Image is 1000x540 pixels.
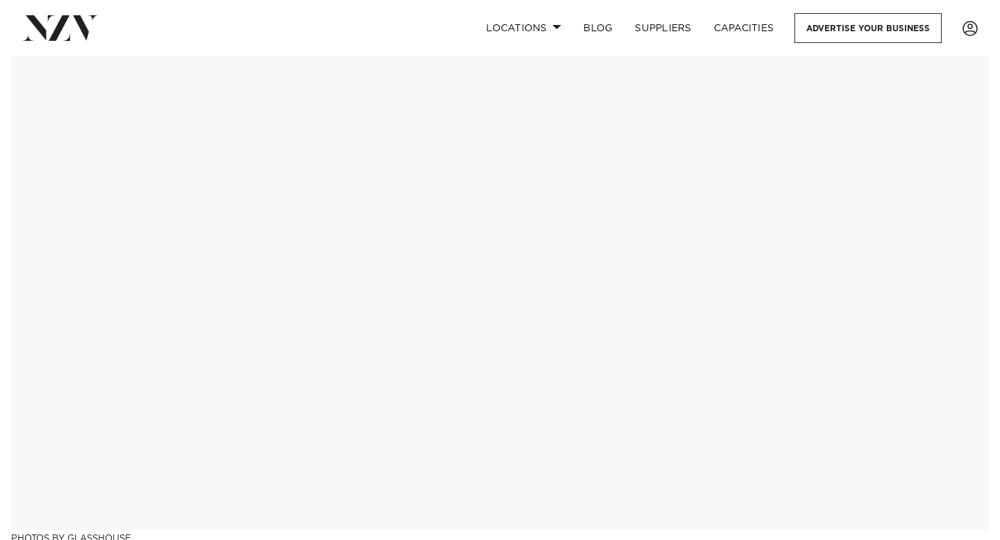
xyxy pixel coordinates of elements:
[624,13,702,43] a: SUPPLIERS
[22,15,98,40] img: nzv-logo.png
[475,13,572,43] a: Locations
[794,13,942,43] a: Advertise your business
[703,13,785,43] a: Capacities
[572,13,624,43] a: BLOG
